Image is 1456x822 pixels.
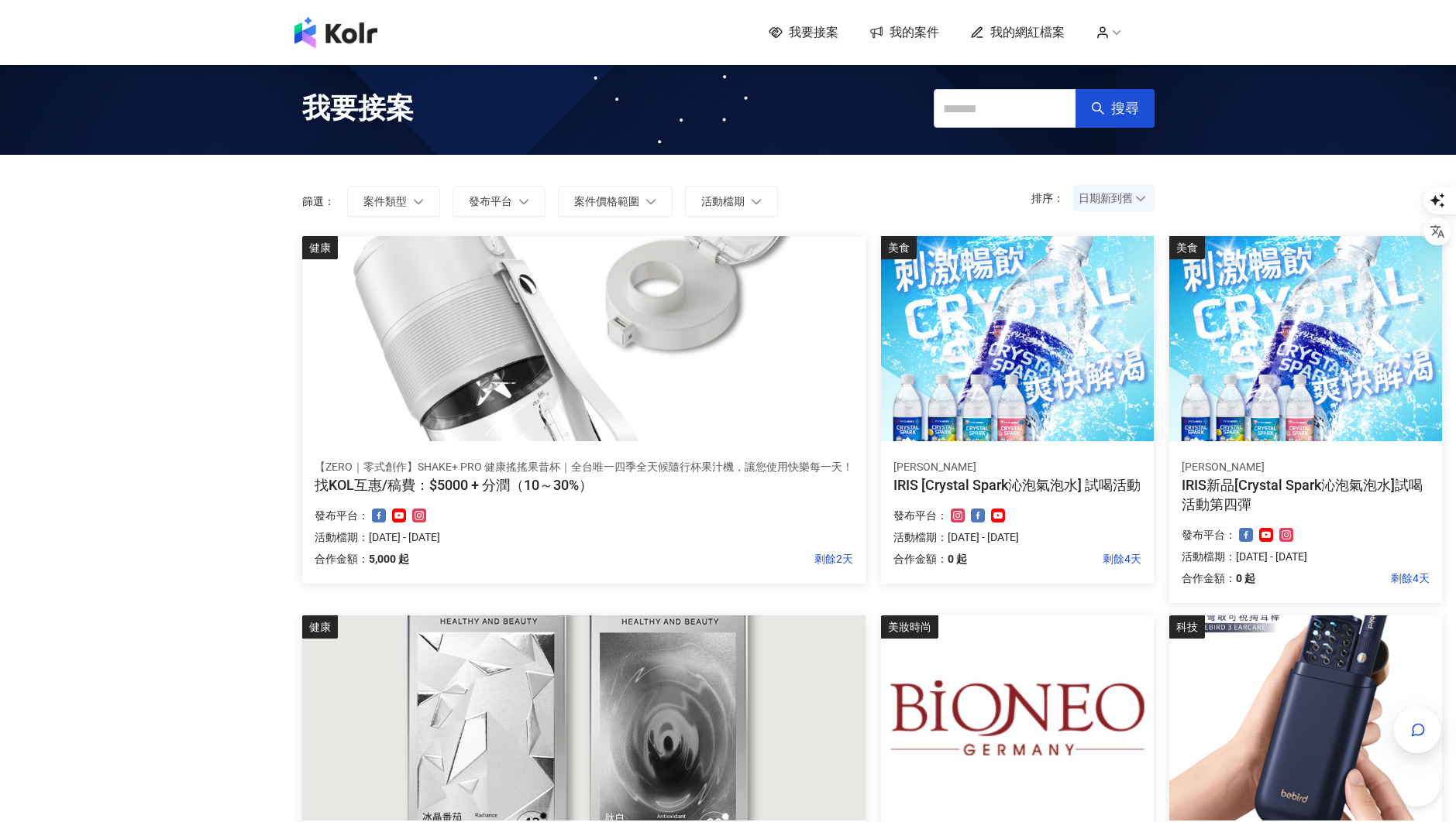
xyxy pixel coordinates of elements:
[1169,615,1205,639] div: 科技
[302,195,335,207] p: 篩選：
[453,186,546,217] button: 發布平台
[1169,236,1205,259] div: 美食
[1182,569,1236,587] p: 合作金額：
[990,24,1065,41] span: 我的網紅檔案
[948,550,967,568] p: 0 起
[1076,89,1155,128] button: 搜尋
[893,528,1141,546] p: 活動檔期：[DATE] - [DATE]
[558,186,673,217] button: 案件價格範圍
[294,17,377,48] img: logo
[1236,569,1255,587] p: 0 起
[1255,569,1430,587] p: 剩餘4天
[302,615,866,820] img: 冰晶番茄III
[890,24,939,41] span: 我的案件
[685,186,778,217] button: 活動檔期
[769,24,838,41] a: 我要接案
[1169,236,1442,441] img: Crystal Spark 沁泡氣泡水
[315,506,369,525] p: 發布平台：
[1111,100,1139,117] span: 搜尋
[315,460,853,475] div: 【ZERO｜零式創作】SHAKE+ PRO 健康搖搖果昔杯｜全台唯一四季全天候隨行杯果汁機，讓您使用快樂每一天！
[893,506,948,525] p: 發布平台：
[302,615,338,639] div: 健康
[881,236,917,259] div: 美食
[1394,760,1441,807] iframe: Help Scout Beacon - Open
[1182,475,1430,514] div: IRIS新品[Crystal Spark沁泡氣泡水]試喝活動第四彈
[1182,460,1430,475] div: [PERSON_NAME]
[315,528,853,546] p: 活動檔期：[DATE] - [DATE]
[881,615,938,639] div: 美妝時尚
[302,236,338,259] div: 健康
[893,475,1141,495] div: IRIS [Crystal Spark沁泡氣泡水] 試喝活動
[893,550,948,568] p: 合作金額：
[363,195,407,207] span: 案件類型
[967,550,1141,568] p: 剩餘4天
[701,195,745,207] span: 活動檔期
[893,460,1141,475] div: [PERSON_NAME]
[347,186,440,217] button: 案件類型
[315,475,853,495] div: 找KOL互惠/稿費：$5000 + 分潤（10～30%）
[409,550,853,568] p: 剩餘2天
[315,550,369,568] p: 合作金額：
[881,236,1154,441] img: Crystal Spark 沁泡氣泡水
[869,24,939,41] a: 我的案件
[369,550,409,568] p: 5,000 起
[469,195,512,207] span: 發布平台
[302,89,414,128] span: 我要接案
[1031,192,1073,204] p: 排序：
[970,24,1065,41] a: 我的網紅檔案
[1079,187,1149,210] span: 日期新到舊
[1182,547,1430,566] p: 活動檔期：[DATE] - [DATE]
[574,195,639,207] span: 案件價格範圍
[1169,615,1442,820] img: 【BEBIRD】蜂鳥 3 EARCARE 智能可視掏耳棒-i35R
[1091,101,1105,115] span: search
[881,615,1154,820] img: 百妮保濕逆齡美白系列
[789,24,838,41] span: 我要接案
[1182,526,1236,544] p: 發布平台：
[302,236,866,441] img: 【ZERO｜零式創作】SHAKE+ pro 健康搖搖果昔杯｜全台唯一四季全天候隨行杯果汁機，讓您使用快樂每一天！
